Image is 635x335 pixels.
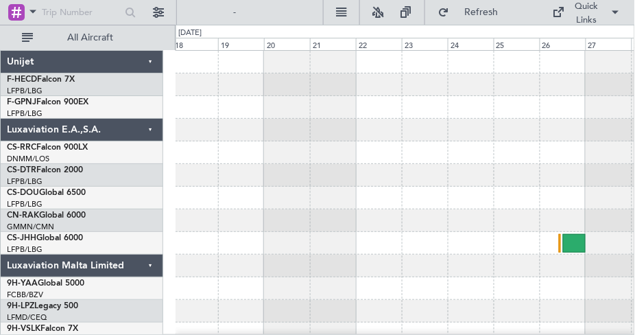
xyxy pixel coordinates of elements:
a: LFPB/LBG [7,244,43,255]
a: LFPB/LBG [7,108,43,119]
a: CN-RAKGlobal 6000 [7,211,86,220]
a: GMMN/CMN [7,222,54,232]
span: CN-RAK [7,211,39,220]
span: All Aircraft [36,33,145,43]
div: 18 [172,38,218,50]
span: CS-RRC [7,143,36,152]
a: LFPB/LBG [7,176,43,187]
a: DNMM/LOS [7,154,49,164]
button: All Aircraft [15,27,149,49]
div: 21 [310,38,356,50]
span: CS-DOU [7,189,39,197]
a: 9H-LPZLegacy 500 [7,302,78,310]
a: CS-RRCFalcon 900LX [7,143,88,152]
a: LFMD/CEQ [7,312,47,323]
a: F-GPNJFalcon 900EX [7,98,88,106]
span: CS-DTR [7,166,36,174]
div: 26 [540,38,586,50]
a: LFPB/LBG [7,199,43,209]
input: Trip Number [42,2,121,23]
span: 9H-VSLK [7,325,40,333]
a: 9H-YAAGlobal 5000 [7,279,84,288]
span: 9H-LPZ [7,302,34,310]
div: 27 [586,38,632,50]
a: CS-DTRFalcon 2000 [7,166,83,174]
a: LFPB/LBG [7,86,43,96]
span: CS-JHH [7,234,36,242]
div: 24 [448,38,494,50]
div: 25 [494,38,540,50]
div: 19 [218,38,264,50]
a: F-HECDFalcon 7X [7,76,75,84]
button: Refresh [432,1,514,23]
a: CS-DOUGlobal 6500 [7,189,86,197]
span: 9H-YAA [7,279,38,288]
div: 22 [356,38,402,50]
div: [DATE] [178,27,202,39]
a: FCBB/BZV [7,290,43,300]
span: Refresh [453,8,510,17]
a: 9H-VSLKFalcon 7X [7,325,78,333]
span: F-GPNJ [7,98,36,106]
a: CS-JHHGlobal 6000 [7,234,83,242]
button: Quick Links [546,1,628,23]
div: 20 [264,38,310,50]
div: 23 [402,38,448,50]
span: F-HECD [7,76,37,84]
